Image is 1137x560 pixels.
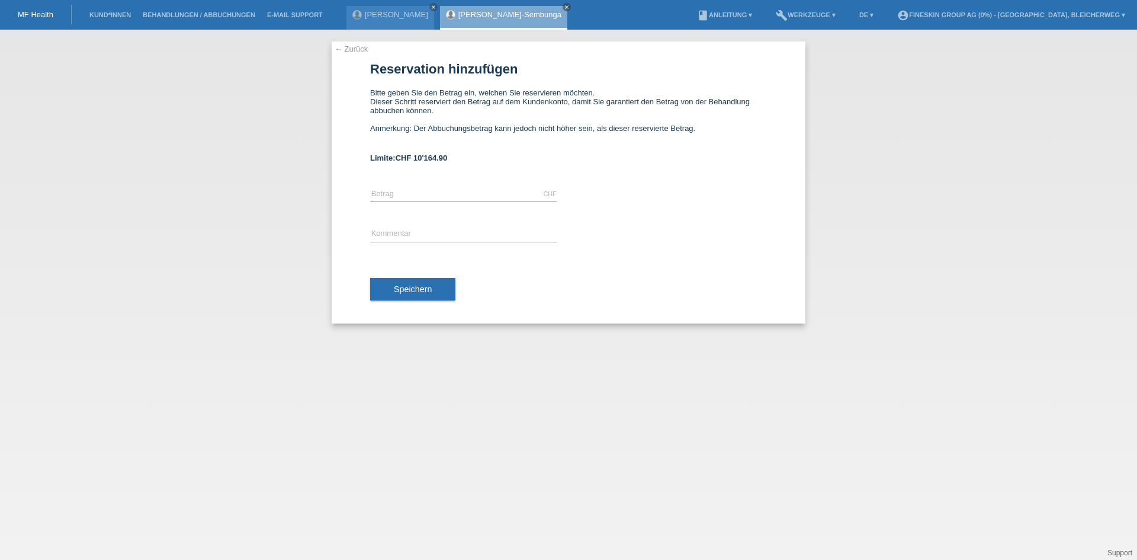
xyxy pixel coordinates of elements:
[891,11,1131,18] a: account_circleFineSkin Group AG (0%) - [GEOGRAPHIC_DATA], Bleicherweg ▾
[370,153,447,162] b: Limite:
[394,284,432,294] span: Speichern
[83,11,137,18] a: Kund*innen
[776,9,788,21] i: build
[564,4,570,10] i: close
[853,11,879,18] a: DE ▾
[458,10,561,19] a: [PERSON_NAME]-Sembunga
[897,9,909,21] i: account_circle
[770,11,841,18] a: buildWerkzeuge ▾
[431,4,436,10] i: close
[365,10,428,19] a: [PERSON_NAME]
[18,10,53,19] a: MF Health
[370,88,767,142] div: Bitte geben Sie den Betrag ein, welchen Sie reservieren möchten. Dieser Schritt reserviert den Be...
[1107,549,1132,557] a: Support
[691,11,758,18] a: bookAnleitung ▾
[370,278,455,300] button: Speichern
[396,153,448,162] span: CHF 10'164.90
[261,11,329,18] a: E-Mail Support
[563,3,571,11] a: close
[370,62,767,76] h1: Reservation hinzufügen
[697,9,709,21] i: book
[543,190,557,197] div: CHF
[137,11,261,18] a: Behandlungen / Abbuchungen
[429,3,438,11] a: close
[335,44,368,53] a: ← Zurück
